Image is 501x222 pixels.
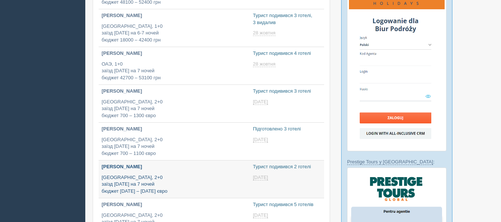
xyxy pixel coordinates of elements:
[253,137,268,143] span: [DATE]
[347,158,446,165] p: :
[253,99,270,105] a: [DATE]
[99,47,250,85] a: [PERSON_NAME] ОАЭ, 1+0заїзд [DATE] на 7 ночейбюджет 42700 – 53100 грн
[253,126,321,133] p: Підготовлено 3 готелі
[102,12,247,19] p: [PERSON_NAME]
[99,85,250,122] a: [PERSON_NAME] [GEOGRAPHIC_DATA], 2+0заїзд [DATE] на 7 ночейбюджет 700 – 1300 євро
[253,12,321,26] p: Турист подивився 3 готелі, 3 видалив
[102,174,247,195] p: [GEOGRAPHIC_DATA], 2+0 заїзд [DATE] на 7 ночей бюджет [DATE] – [DATE] євро
[102,126,247,133] p: [PERSON_NAME]
[253,175,268,180] span: [DATE]
[253,30,277,36] a: 28 жовтня
[102,50,247,57] p: [PERSON_NAME]
[102,163,247,170] p: [PERSON_NAME]
[253,212,268,218] span: [DATE]
[253,88,321,95] p: Турист подивився 3 готелі
[253,99,268,105] span: [DATE]
[99,160,250,198] a: [PERSON_NAME] [GEOGRAPHIC_DATA], 2+0заїзд [DATE] на 7 ночейбюджет [DATE] – [DATE] євро
[99,123,250,160] a: [PERSON_NAME] [GEOGRAPHIC_DATA], 2+0заїзд [DATE] на 7 ночейбюджет 700 – 1100 євро
[253,201,321,208] p: Турист подивився 5 готелів
[102,61,247,82] p: ОАЭ, 1+0 заїзд [DATE] на 7 ночей бюджет 42700 – 53100 грн
[102,23,247,44] p: [GEOGRAPHIC_DATA], 1+0 заїзд [DATE] на 6-7 ночей бюджет 18000 – 42400 грн
[253,212,270,218] a: [DATE]
[253,61,276,67] span: 28 жовтня
[102,88,247,95] p: [PERSON_NAME]
[99,9,250,47] a: [PERSON_NAME] [GEOGRAPHIC_DATA], 1+0заїзд [DATE] на 6-7 ночейбюджет 18000 – 42400 грн
[347,159,433,165] a: Prestige Tours у [GEOGRAPHIC_DATA]
[102,136,247,157] p: [GEOGRAPHIC_DATA], 2+0 заїзд [DATE] на 7 ночей бюджет 700 – 1100 євро
[253,137,270,143] a: [DATE]
[102,201,247,208] p: [PERSON_NAME]
[253,50,321,57] p: Турист подивився 4 готелі
[253,175,270,180] a: [DATE]
[253,61,277,67] a: 28 жовтня
[253,30,276,36] span: 28 жовтня
[102,99,247,119] p: [GEOGRAPHIC_DATA], 2+0 заїзд [DATE] на 7 ночей бюджет 700 – 1300 євро
[253,163,321,170] p: Турист подивився 2 готелі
